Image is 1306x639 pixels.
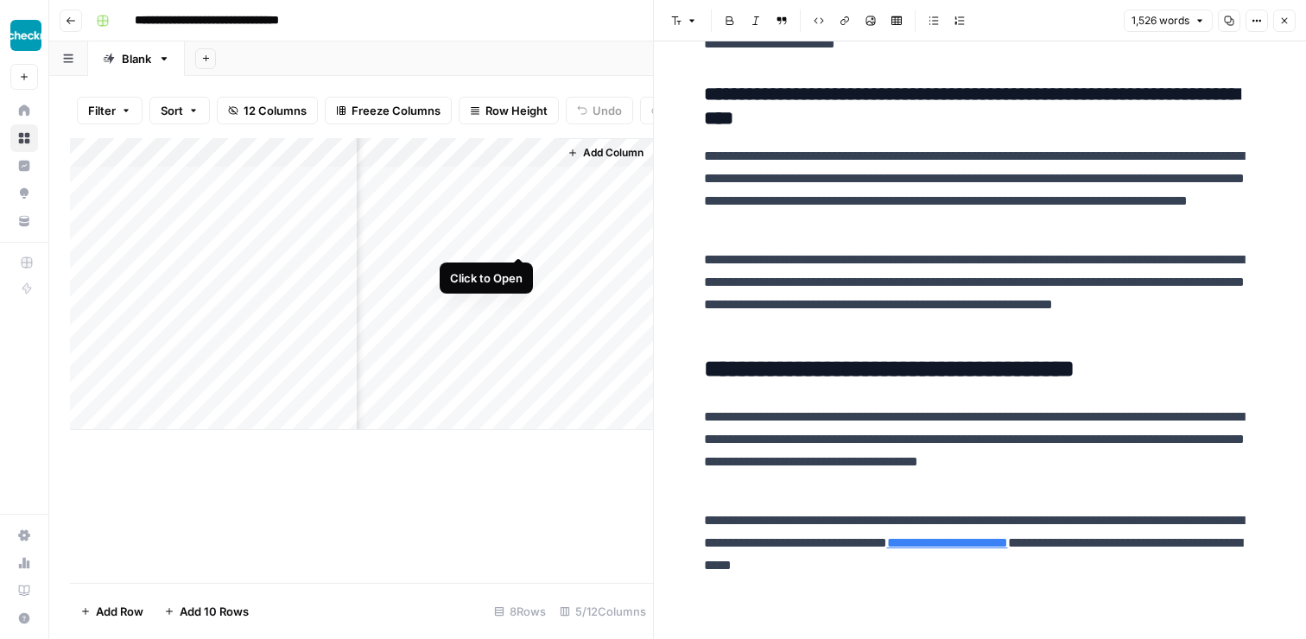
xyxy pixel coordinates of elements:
[485,102,548,119] span: Row Height
[325,97,452,124] button: Freeze Columns
[352,102,441,119] span: Freeze Columns
[10,604,38,632] button: Help + Support
[593,102,622,119] span: Undo
[487,598,553,625] div: 8 Rows
[180,603,249,620] span: Add 10 Rows
[583,145,643,161] span: Add Column
[1124,9,1213,32] button: 1,526 words
[553,598,653,625] div: 5/12 Columns
[77,97,143,124] button: Filter
[10,97,38,124] a: Home
[217,97,318,124] button: 12 Columns
[10,124,38,152] a: Browse
[10,20,41,51] img: Checkr Logo
[149,97,210,124] button: Sort
[70,598,154,625] button: Add Row
[244,102,307,119] span: 12 Columns
[10,207,38,235] a: Your Data
[450,269,523,287] div: Click to Open
[10,549,38,577] a: Usage
[1132,13,1189,28] span: 1,526 words
[88,102,116,119] span: Filter
[10,522,38,549] a: Settings
[10,14,38,57] button: Workspace: Checkr
[10,152,38,180] a: Insights
[161,102,183,119] span: Sort
[154,598,259,625] button: Add 10 Rows
[96,603,143,620] span: Add Row
[459,97,559,124] button: Row Height
[122,50,151,67] div: Blank
[10,180,38,207] a: Opportunities
[88,41,185,76] a: Blank
[561,142,650,164] button: Add Column
[10,577,38,604] a: Learning Hub
[566,97,633,124] button: Undo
